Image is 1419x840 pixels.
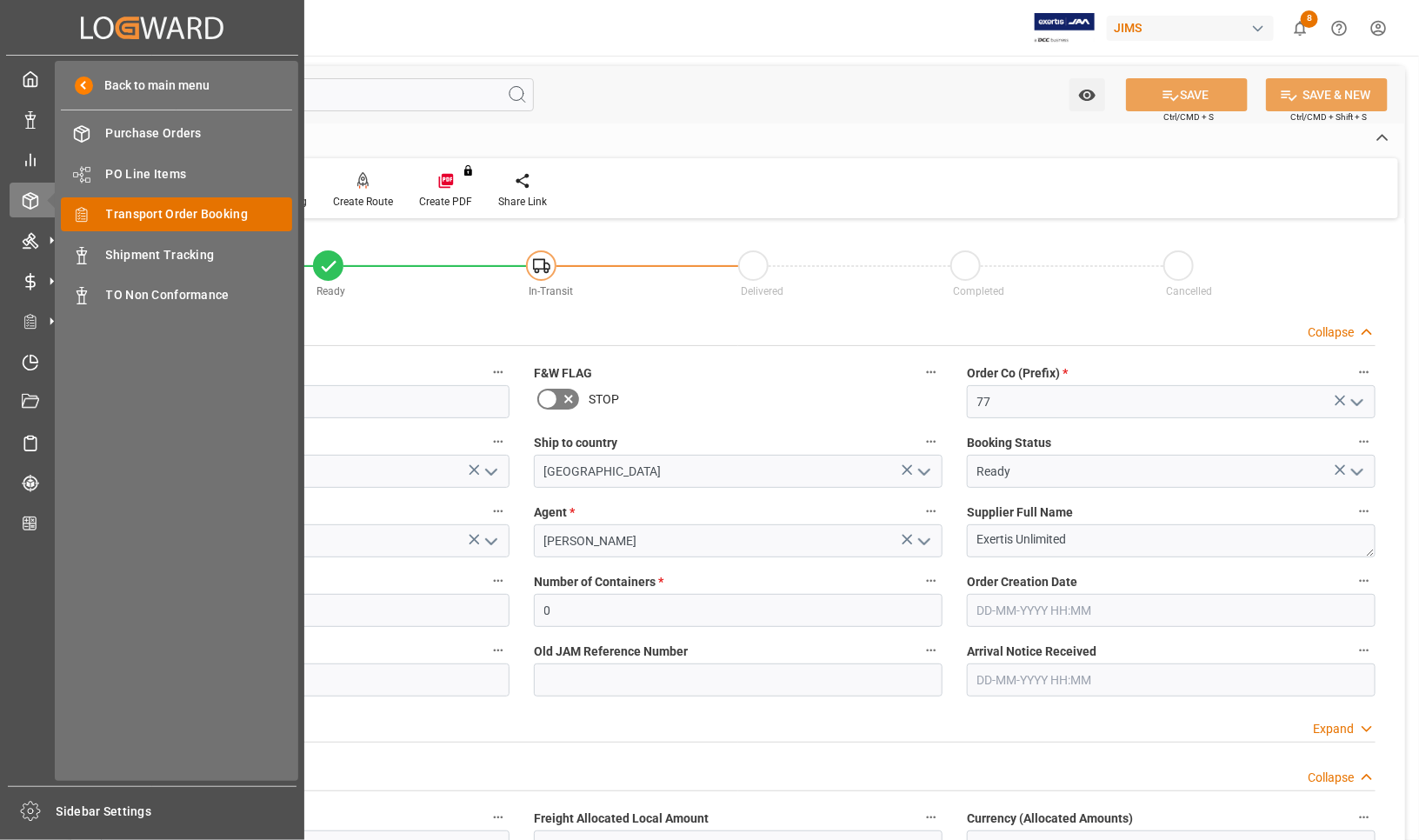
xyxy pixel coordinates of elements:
button: Country of Origin (Suffix) * [487,430,510,453]
button: Shipment type * [487,500,510,523]
button: Freight Allocated Local Amount [920,806,943,829]
button: show 8 new notifications [1281,9,1320,48]
span: Ctrl/CMD + Shift + S [1290,110,1367,123]
span: Arrival Notice Received [967,643,1096,661]
a: Purchase Orders [61,117,292,150]
span: Supplier Full Name [967,503,1073,522]
span: STOP [589,390,619,409]
a: Document Management [10,385,295,419]
button: open menu [910,458,936,485]
div: Collapse [1308,769,1354,787]
span: 8 [1301,10,1318,28]
button: Help Center [1320,9,1359,48]
button: Ready Date * [487,639,510,662]
span: Shipment Tracking [106,246,293,264]
button: Old JAM Reference Number [920,639,943,662]
div: Share Link [498,194,547,210]
button: open menu [1343,458,1369,485]
span: Transport Order Booking [106,205,293,223]
div: Create Route [333,194,393,210]
button: open menu [1069,78,1105,111]
a: TO Non Conformance [61,278,292,312]
button: SAVE & NEW [1266,78,1388,111]
span: Number of Containers [534,573,663,591]
span: Purchase Orders [106,124,293,143]
button: Order Creation Date [1353,570,1376,592]
span: In-Transit [529,285,573,297]
input: Type to search/select [101,455,510,488]
span: Sidebar Settings [57,803,297,821]
a: PO Line Items [61,157,292,190]
span: Currency (Allocated Amounts) [967,810,1133,828]
span: Cancelled [1166,285,1212,297]
a: Sailing Schedules [10,425,295,459]
button: open menu [910,528,936,555]
button: JAM Reference Number [487,361,510,383]
textarea: Exertis Unlimited [967,524,1376,557]
span: Delivered [741,285,783,297]
input: DD-MM-YYYY HH:MM [967,594,1376,627]
button: Arrival Notice Received [1353,639,1376,662]
button: open menu [1343,389,1369,416]
a: My Cockpit [10,62,295,96]
button: F&W FLAG [920,361,943,383]
button: Order Co (Prefix) * [1353,361,1376,383]
div: JIMS [1107,16,1274,41]
span: Freight Allocated Local Amount [534,810,709,828]
button: Number of Containers * [920,570,943,592]
button: Supplier Number [487,570,510,592]
a: Data Management [10,102,295,136]
span: Back to main menu [93,77,210,95]
a: CO2 Calculator [10,506,295,540]
span: Completed [954,285,1005,297]
button: Booking Status [1353,430,1376,453]
span: Ctrl/CMD + S [1163,110,1214,123]
div: Expand [1313,720,1354,738]
button: Duty Allocated Local Amount [487,806,510,829]
button: open menu [477,528,503,555]
input: DD-MM-YYYY HH:MM [967,663,1376,697]
span: Ready [316,285,345,297]
span: TO Non Conformance [106,286,293,304]
span: Order Co (Prefix) [967,364,1068,383]
button: JIMS [1107,11,1281,44]
span: F&W FLAG [534,364,592,383]
a: My Reports [10,143,295,177]
a: Transport Order Booking [61,197,292,231]
button: Supplier Full Name [1353,500,1376,523]
button: Agent * [920,500,943,523]
span: Agent [534,503,575,522]
a: Timeslot Management V2 [10,344,295,378]
div: Collapse [1308,323,1354,342]
a: Shipment Tracking [61,237,292,271]
button: open menu [477,458,503,485]
input: DD-MM-YYYY [101,663,510,697]
img: Exertis%20JAM%20-%20Email%20Logo.jpg_1722504956.jpg [1035,13,1095,43]
a: Tracking Shipment [10,466,295,500]
button: Ship to country [920,430,943,453]
span: Ship to country [534,434,617,452]
button: SAVE [1126,78,1248,111]
span: Order Creation Date [967,573,1077,591]
input: Search Fields [80,78,534,111]
button: Currency (Allocated Amounts) [1353,806,1376,829]
span: PO Line Items [106,165,293,183]
span: Booking Status [967,434,1051,452]
span: Old JAM Reference Number [534,643,688,661]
